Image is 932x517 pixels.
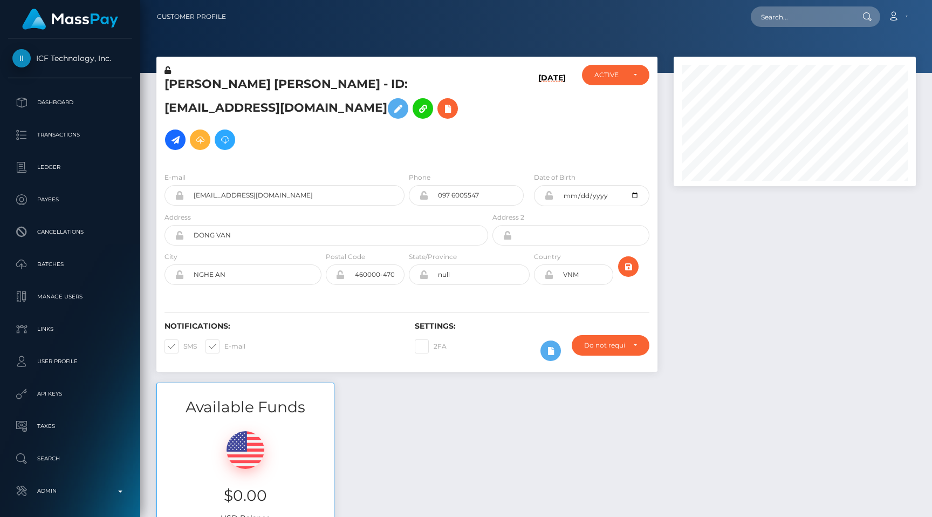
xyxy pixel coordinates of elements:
[8,186,132,213] a: Payees
[582,65,649,85] button: ACTIVE
[8,316,132,343] a: Links
[8,251,132,278] a: Batches
[12,127,128,143] p: Transactions
[12,321,128,337] p: Links
[409,173,430,182] label: Phone
[12,289,128,305] p: Manage Users
[12,94,128,111] p: Dashboard
[157,397,334,418] h3: Available Funds
[8,283,132,310] a: Manage Users
[8,53,132,63] span: ICF Technology, Inc.
[534,252,561,262] label: Country
[227,431,264,469] img: USD.png
[165,173,186,182] label: E-mail
[8,219,132,246] a: Cancellations
[12,483,128,499] p: Admin
[12,49,31,67] img: ICF Technology, Inc.
[157,5,226,28] a: Customer Profile
[8,413,132,440] a: Taxes
[594,71,625,79] div: ACTIVE
[409,252,457,262] label: State/Province
[8,380,132,407] a: API Keys
[165,339,197,353] label: SMS
[8,89,132,116] a: Dashboard
[326,252,365,262] label: Postal Code
[12,256,128,273] p: Batches
[534,173,575,182] label: Date of Birth
[415,339,447,353] label: 2FA
[165,322,399,331] h6: Notifications:
[572,335,649,356] button: Do not require
[12,159,128,175] p: Ledger
[165,213,191,222] label: Address
[8,348,132,375] a: User Profile
[12,418,128,434] p: Taxes
[205,339,245,353] label: E-mail
[22,9,118,30] img: MassPay Logo
[8,478,132,505] a: Admin
[12,224,128,240] p: Cancellations
[415,322,649,331] h6: Settings:
[8,445,132,472] a: Search
[12,192,128,208] p: Payees
[584,341,625,350] div: Do not require
[12,353,128,370] p: User Profile
[165,485,326,506] h3: $0.00
[12,386,128,402] p: API Keys
[8,154,132,181] a: Ledger
[12,451,128,467] p: Search
[8,121,132,148] a: Transactions
[165,252,177,262] label: City
[165,76,482,155] h5: [PERSON_NAME] [PERSON_NAME] - ID: [EMAIL_ADDRESS][DOMAIN_NAME]
[538,73,566,159] h6: [DATE]
[165,130,186,150] a: Initiate Payout
[492,213,524,222] label: Address 2
[751,6,852,27] input: Search...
